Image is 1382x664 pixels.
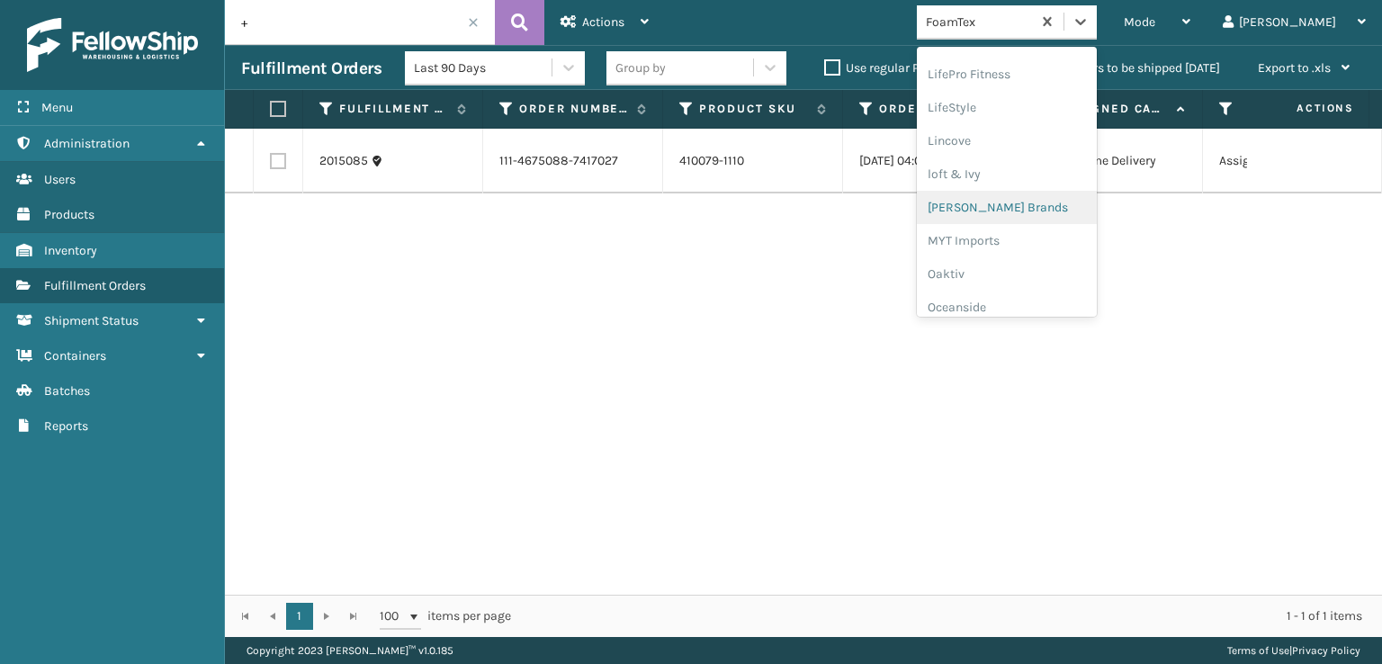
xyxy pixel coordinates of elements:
[1045,60,1220,76] label: Orders to be shipped [DATE]
[380,603,511,630] span: items per page
[44,418,88,434] span: Reports
[44,348,106,363] span: Containers
[843,129,1023,193] td: [DATE] 04:00:51 am
[582,14,624,30] span: Actions
[917,257,1097,291] div: Oaktiv
[44,278,146,293] span: Fulfillment Orders
[414,58,553,77] div: Last 90 Days
[339,101,448,117] label: Fulfillment Order Id
[41,100,73,115] span: Menu
[241,58,381,79] h3: Fulfillment Orders
[44,136,130,151] span: Administration
[286,603,313,630] a: 1
[1258,60,1331,76] span: Export to .xls
[44,172,76,187] span: Users
[27,18,198,72] img: logo
[679,153,744,168] a: 410079-1110
[247,637,453,664] p: Copyright 2023 [PERSON_NAME]™ v 1.0.185
[917,191,1097,224] div: [PERSON_NAME] Brands
[44,313,139,328] span: Shipment Status
[699,101,808,117] label: Product SKU
[615,58,666,77] div: Group by
[1227,637,1360,664] div: |
[44,207,94,222] span: Products
[536,607,1362,625] div: 1 - 1 of 1 items
[917,91,1097,124] div: LifeStyle
[917,58,1097,91] div: LifePro Fitness
[926,13,1033,31] div: FoamTex
[483,129,663,193] td: 111-4675088-7417027
[917,224,1097,257] div: MYT Imports
[1292,644,1360,657] a: Privacy Policy
[319,152,368,170] a: 2015085
[380,607,407,625] span: 100
[917,157,1097,191] div: loft & Ivy
[1059,101,1168,117] label: Assigned Carrier Service
[1227,644,1289,657] a: Terms of Use
[1124,14,1155,30] span: Mode
[1240,94,1365,123] span: Actions
[1023,129,1203,193] td: FedEx Home Delivery
[824,60,1008,76] label: Use regular Palletizing mode
[917,124,1097,157] div: Lincove
[44,243,97,258] span: Inventory
[879,101,988,117] label: Order Date
[519,101,628,117] label: Order Number
[44,383,90,399] span: Batches
[917,291,1097,324] div: Oceanside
